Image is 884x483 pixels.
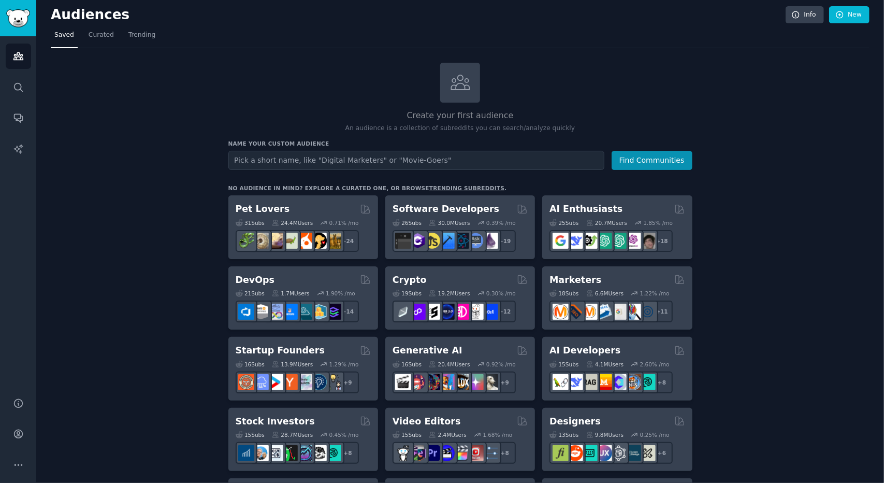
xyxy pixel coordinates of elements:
img: AIDevelopersSociety [640,374,656,390]
img: AWS_Certified_Experts [253,304,269,320]
img: Trading [282,445,298,461]
div: + 11 [651,301,673,322]
div: + 18 [651,230,673,252]
div: No audience in mind? Explore a curated one, or browse . [228,184,507,192]
div: 6.6M Users [586,290,624,297]
img: ethfinance [395,304,411,320]
img: defiblockchain [453,304,469,320]
img: GummySearch logo [6,9,30,27]
div: 21 Sub s [236,290,265,297]
img: FluxAI [453,374,469,390]
img: azuredevops [238,304,254,320]
div: 30.0M Users [429,219,470,226]
div: 1.90 % /mo [326,290,355,297]
img: gopro [395,445,411,461]
img: ballpython [253,233,269,249]
img: chatgpt_promptDesign [596,233,612,249]
div: 1.29 % /mo [329,361,359,368]
img: cockatiel [296,233,312,249]
a: Info [786,6,824,24]
div: + 8 [337,442,359,464]
img: chatgpt_prompts_ [611,233,627,249]
img: AskComputerScience [468,233,484,249]
div: 16 Sub s [393,361,422,368]
div: 13.9M Users [272,361,313,368]
div: + 8 [494,442,516,464]
img: technicalanalysis [325,445,341,461]
span: Saved [54,31,74,40]
img: Emailmarketing [596,304,612,320]
img: DreamBooth [482,374,498,390]
img: ethstaker [424,304,440,320]
img: starryai [468,374,484,390]
div: 0.92 % /mo [486,361,516,368]
img: turtle [282,233,298,249]
img: leopardgeckos [267,233,283,249]
h2: Stock Investors [236,415,315,428]
div: 9.8M Users [586,431,624,438]
img: UX_Design [640,445,656,461]
img: StocksAndTrading [296,445,312,461]
a: Saved [51,27,78,48]
img: AskMarketing [582,304,598,320]
img: csharp [410,233,426,249]
img: llmops [625,374,641,390]
img: postproduction [482,445,498,461]
div: 13 Sub s [549,431,578,438]
div: 1.7M Users [272,290,310,297]
img: iOSProgramming [439,233,455,249]
img: UI_Design [582,445,598,461]
div: 1.68 % /mo [483,431,512,438]
img: googleads [611,304,627,320]
img: Docker_DevOps [267,304,283,320]
h2: Marketers [549,274,601,287]
div: 0.39 % /mo [486,219,516,226]
img: EntrepreneurRideAlong [238,374,254,390]
button: Find Communities [612,151,692,170]
img: typography [553,445,569,461]
div: + 9 [494,372,516,393]
a: New [829,6,869,24]
img: CryptoNews [468,304,484,320]
img: PetAdvice [311,233,327,249]
a: trending subreddits [429,185,504,191]
p: An audience is a collection of subreddits you can search/analyze quickly [228,124,692,133]
img: Forex [267,445,283,461]
div: 18 Sub s [549,290,578,297]
h2: Generative AI [393,344,462,357]
div: 0.25 % /mo [640,431,670,438]
img: OpenAIDev [625,233,641,249]
img: aivideo [395,374,411,390]
img: PlatformEngineers [325,304,341,320]
img: DeepSeek [567,374,583,390]
img: indiehackers [296,374,312,390]
div: 25 Sub s [549,219,578,226]
div: 2.4M Users [429,431,467,438]
img: LangChain [553,374,569,390]
h2: Video Editors [393,415,461,428]
div: 19.2M Users [429,290,470,297]
img: MistralAI [596,374,612,390]
div: 0.30 % /mo [486,290,516,297]
img: Youtubevideo [468,445,484,461]
div: + 12 [494,301,516,322]
img: dalle2 [410,374,426,390]
div: 15 Sub s [549,361,578,368]
h3: Name your custom audience [228,140,692,147]
a: Trending [125,27,159,48]
img: startup [267,374,283,390]
img: learndesign [625,445,641,461]
img: finalcutpro [453,445,469,461]
h2: AI Enthusiasts [549,203,622,216]
img: platformengineering [296,304,312,320]
img: userexperience [611,445,627,461]
div: + 8 [651,372,673,393]
img: OpenSourceAI [611,374,627,390]
div: 31 Sub s [236,219,265,226]
div: 15 Sub s [393,431,422,438]
div: 0.71 % /mo [329,219,359,226]
img: herpetology [238,233,254,249]
img: growmybusiness [325,374,341,390]
img: deepdream [424,374,440,390]
a: Curated [85,27,118,48]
